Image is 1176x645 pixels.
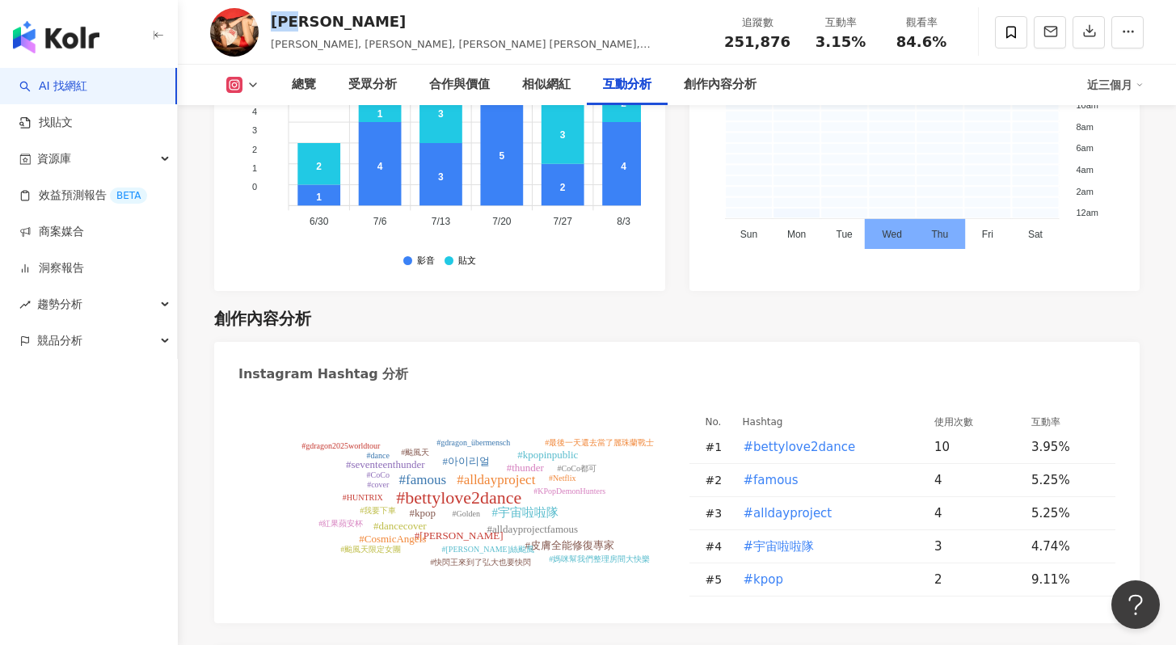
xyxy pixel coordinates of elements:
[549,474,575,483] tspan: #Netflix
[706,571,730,588] div: # 5
[724,33,790,50] span: 251,876
[1031,471,1099,489] div: 5.25%
[1018,530,1115,563] td: 4.74%
[549,554,650,563] tspan: #媽咪幫我們整理房間大快樂
[934,471,1018,489] div: 4
[603,75,651,95] div: 互動分析
[744,471,799,489] span: #famous
[891,15,952,31] div: 觀看率
[252,126,257,136] tspan: 3
[507,462,545,474] tspan: #thunder
[458,256,476,267] div: 貼文
[492,217,512,228] tspan: 7/20
[37,322,82,359] span: 競品分析
[1031,571,1099,588] div: 9.11%
[401,448,429,457] tspan: #颱風天
[1018,497,1115,530] td: 5.25%
[921,413,1018,431] th: 使用次數
[19,224,84,240] a: 商案媒合
[525,539,615,551] tspan: #皮膚全能修復專家
[487,523,578,535] tspan: #alldayprojectfamous
[896,34,946,50] span: 84.6%
[19,78,87,95] a: searchAI 找網紅
[432,217,451,228] tspan: 7/13
[492,506,559,519] tspan: #宇宙啦啦隊
[517,449,578,461] tspan: #kpopinpublic
[210,8,259,57] img: KOL Avatar
[730,431,922,464] td: #bettylove2dance
[743,563,784,596] button: #kpop
[684,75,757,95] div: 創作內容分析
[730,413,922,431] th: Hashtag
[360,506,396,515] tspan: #我要下車
[340,545,401,554] tspan: #颱風天限定女團
[214,307,311,330] div: 創作內容分析
[706,537,730,555] div: # 4
[554,217,573,228] tspan: 7/27
[816,34,866,50] span: 3.15%
[743,464,799,496] button: #famous
[252,107,257,116] tspan: 4
[786,230,805,241] tspan: Mon
[617,217,630,228] tspan: 8/3
[271,38,651,66] span: [PERSON_NAME], [PERSON_NAME], [PERSON_NAME] [PERSON_NAME], [PERSON_NAME][PERSON_NAME]
[367,451,390,460] tspan: #dance
[1031,438,1099,456] div: 3.95%
[1076,165,1093,175] tspan: 4am
[689,413,730,431] th: No.
[410,507,436,519] tspan: #kpop
[1018,563,1115,597] td: 9.11%
[545,438,654,447] tspan: #最後一天還去當了麗珠蘭戰士
[1027,230,1043,241] tspan: Sat
[19,299,31,310] span: rise
[367,480,390,489] tspan: #cover
[1111,580,1160,629] iframe: Help Scout Beacon - Open
[252,182,257,192] tspan: 0
[744,504,832,522] span: #alldayproject
[810,15,871,31] div: 互動率
[1018,464,1115,497] td: 5.25%
[730,530,922,563] td: #宇宙啦啦隊
[1076,209,1098,218] tspan: 12am
[417,256,435,267] div: 影音
[398,472,446,487] tspan: #famous
[318,519,363,528] tspan: #紅果蘋安杯
[373,217,387,228] tspan: 7/6
[743,497,833,529] button: #alldayproject
[453,509,480,518] tspan: #Golden
[238,365,408,383] div: Instagram Hashtag 分析
[706,438,730,456] div: # 1
[252,145,257,154] tspan: 2
[348,75,397,95] div: 受眾分析
[1076,143,1093,153] tspan: 6am
[346,458,425,470] tspan: #seventeenthunder
[730,563,922,597] td: #kpop
[367,470,390,479] tspan: #CoCo
[1076,187,1093,196] tspan: 2am
[301,441,381,450] tspan: #gdragon2025worldtour
[882,230,901,241] tspan: Wed
[1018,431,1115,464] td: 3.95%
[292,75,316,95] div: 總覽
[934,537,1018,555] div: 3
[740,230,757,241] tspan: Sun
[373,520,427,532] tspan: #dancecover
[37,141,71,177] span: 資源庫
[436,438,510,447] tspan: #gdragon_übermensch
[252,163,257,173] tspan: 1
[706,471,730,489] div: # 2
[1031,537,1099,555] div: 4.74%
[1076,100,1098,110] tspan: 10am
[1087,72,1144,98] div: 近三個月
[744,438,856,456] span: #bettylove2dance
[429,75,490,95] div: 合作與價值
[415,529,504,542] tspan: #[PERSON_NAME]
[343,493,384,502] tspan: #HUNTRIX
[934,438,1018,456] div: 10
[19,260,84,276] a: 洞察報告
[457,472,536,487] tspan: #alldayproject
[442,545,534,554] tspan: #[PERSON_NAME]絲颱風
[558,464,596,473] tspan: #CoCo都可
[396,487,521,508] tspan: #bettylove2dance
[931,230,948,241] tspan: Thu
